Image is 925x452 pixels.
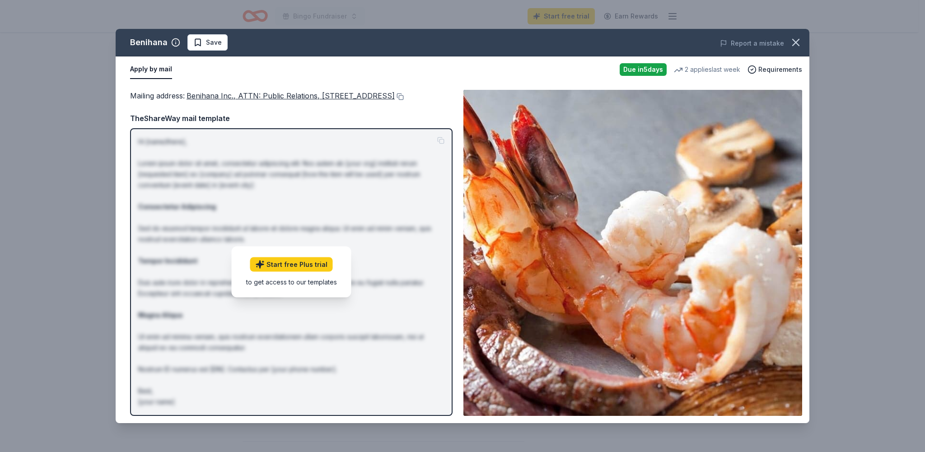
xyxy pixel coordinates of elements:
button: Apply by mail [130,60,172,79]
button: Report a mistake [720,38,784,49]
button: Requirements [747,64,802,75]
a: Start free Plus trial [250,257,333,272]
span: Benihana Inc., ATTN: Public Relations, [STREET_ADDRESS] [187,91,395,100]
div: Mailing address : [130,90,453,102]
span: Save [206,37,222,48]
span: Requirements [758,64,802,75]
div: Due in 5 days [620,63,667,76]
p: Hi [name/there], Lorem ipsum dolor sit amet, consectetur adipiscing elit. Nos autem ab [your org]... [138,136,444,407]
button: Save [187,34,228,51]
strong: Consectetur Adipiscing [138,203,216,210]
div: to get access to our templates [246,277,337,287]
div: TheShareWay mail template [130,112,453,124]
div: 2 applies last week [674,64,740,75]
strong: Tempor Incididunt [138,257,197,265]
div: Benihana [130,35,168,50]
img: Image for Benihana [463,90,802,416]
strong: Magna Aliqua [138,311,182,319]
